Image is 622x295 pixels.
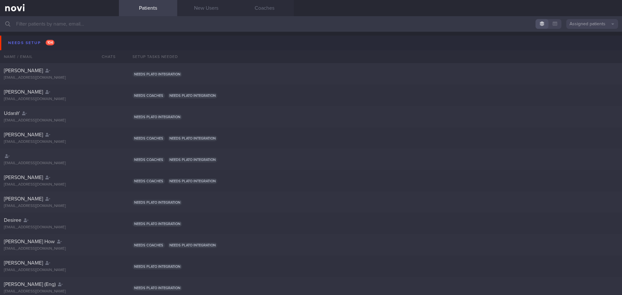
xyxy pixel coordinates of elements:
span: [PERSON_NAME] [4,175,43,180]
span: Needs plato integration [132,264,182,269]
span: Needs plato integration [168,93,217,98]
span: Needs plato integration [168,136,217,141]
div: Chats [93,50,119,63]
span: Needs coaches [132,243,165,248]
span: [PERSON_NAME] How [4,239,55,244]
div: [EMAIL_ADDRESS][DOMAIN_NAME] [4,289,115,294]
span: Needs plato integration [132,72,182,77]
span: Needs plato integration [132,221,182,227]
span: Needs coaches [132,157,165,163]
div: [EMAIL_ADDRESS][DOMAIN_NAME] [4,97,115,102]
div: [EMAIL_ADDRESS][DOMAIN_NAME] [4,118,115,123]
span: [PERSON_NAME] [4,260,43,266]
span: Needs plato integration [168,243,217,248]
div: [EMAIL_ADDRESS][DOMAIN_NAME] [4,182,115,187]
span: Needs plato integration [132,200,182,205]
span: Needs coaches [132,178,165,184]
div: Needs setup [6,39,56,47]
span: 104 [46,40,54,45]
div: [EMAIL_ADDRESS][DOMAIN_NAME] [4,225,115,230]
span: Needs plato integration [132,285,182,291]
span: Needs plato integration [168,178,217,184]
div: [EMAIL_ADDRESS][DOMAIN_NAME] [4,161,115,166]
span: UdaraY [4,111,20,116]
div: [EMAIL_ADDRESS][DOMAIN_NAME] [4,268,115,273]
div: Setup tasks needed [129,50,622,63]
span: Needs coaches [132,93,165,98]
span: Desiree [4,218,21,223]
span: Needs plato integration [132,114,182,120]
div: [EMAIL_ADDRESS][DOMAIN_NAME] [4,140,115,144]
div: [EMAIL_ADDRESS][DOMAIN_NAME] [4,246,115,251]
span: Needs plato integration [168,157,217,163]
span: [PERSON_NAME] [4,68,43,73]
div: [EMAIL_ADDRESS][DOMAIN_NAME] [4,75,115,80]
span: [PERSON_NAME] [4,132,43,137]
span: [PERSON_NAME] (Eng) [4,282,56,287]
span: [PERSON_NAME] [4,89,43,95]
div: [EMAIL_ADDRESS][DOMAIN_NAME] [4,204,115,209]
span: [PERSON_NAME] [4,196,43,201]
button: Assigned patients [566,19,618,29]
span: Needs coaches [132,136,165,141]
